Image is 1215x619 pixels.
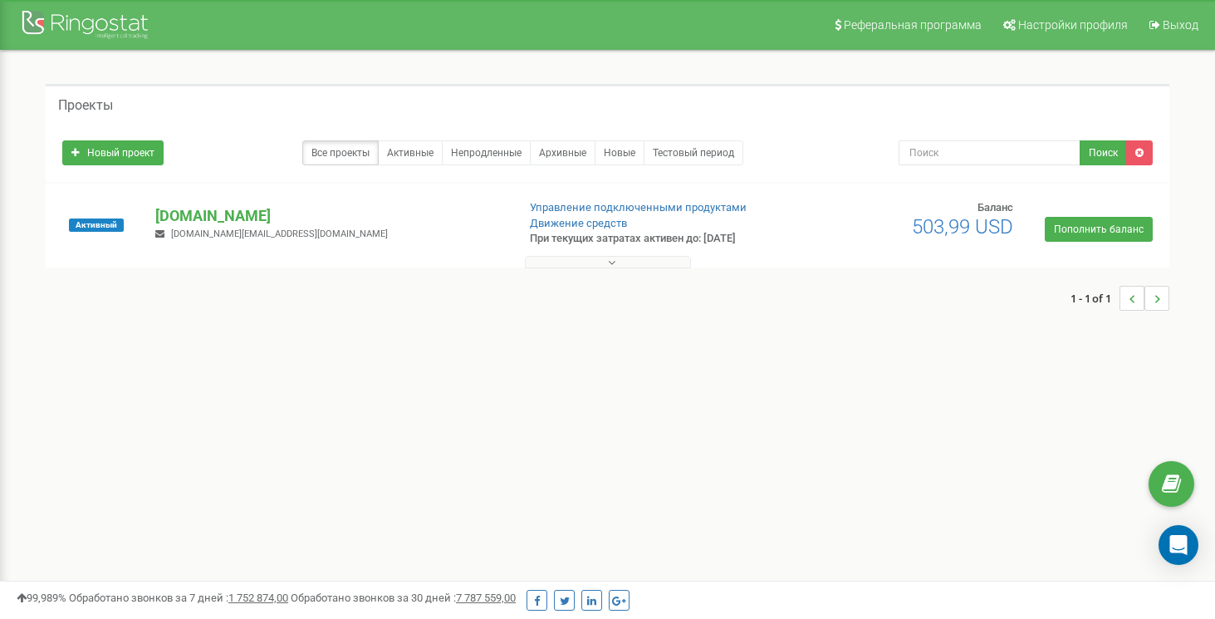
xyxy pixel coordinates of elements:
span: Выход [1163,18,1198,32]
a: Все проекты [302,140,379,165]
a: Архивные [530,140,595,165]
a: Тестовый период [644,140,743,165]
a: Движение средств [530,217,627,229]
span: 1 - 1 of 1 [1070,286,1119,311]
h5: Проекты [58,98,113,113]
input: Поиск [899,140,1080,165]
span: Обработано звонков за 7 дней : [69,592,288,604]
nav: ... [1070,269,1169,327]
u: 7 787 559,00 [456,592,516,604]
span: Баланс [977,201,1013,214]
span: Обработано звонков за 30 дней : [291,592,516,604]
span: [DOMAIN_NAME][EMAIL_ADDRESS][DOMAIN_NAME] [171,228,388,239]
a: Новые [595,140,644,165]
p: [DOMAIN_NAME] [155,205,502,227]
a: Пополнить баланс [1045,217,1153,242]
span: 99,989% [17,592,66,604]
span: Активный [69,219,124,232]
a: Непродленные [442,140,531,165]
span: 503,99 USD [912,215,1013,238]
span: Реферальная программа [844,18,982,32]
button: Поиск [1080,140,1127,165]
u: 1 752 874,00 [228,592,288,604]
a: Активные [378,140,443,165]
div: Open Intercom Messenger [1159,525,1198,565]
span: Настройки профиля [1018,18,1128,32]
a: Новый проект [62,140,164,165]
a: Управление подключенными продуктами [530,201,747,214]
p: При текущих затратах активен до: [DATE] [530,231,784,247]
